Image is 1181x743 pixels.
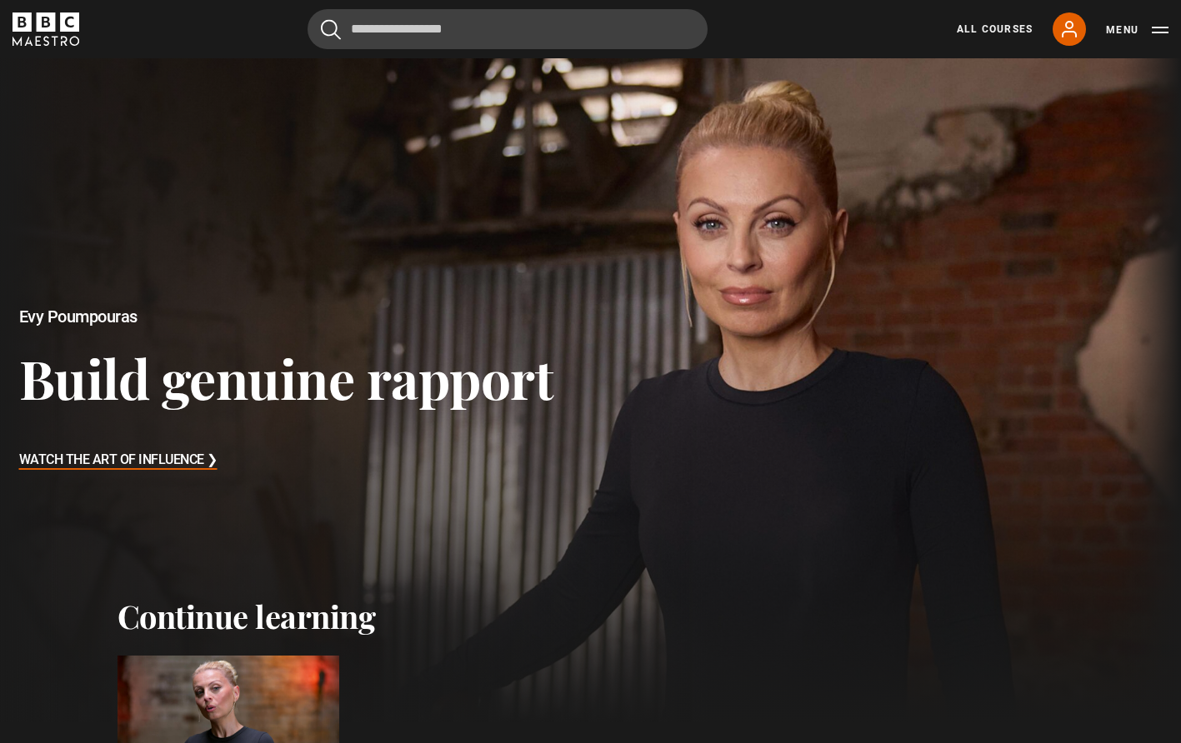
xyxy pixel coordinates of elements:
[957,22,1033,37] a: All Courses
[19,448,218,473] h3: Watch The Art of Influence ❯
[19,346,554,410] h3: Build genuine rapport
[13,12,79,46] svg: BBC Maestro
[321,19,341,40] button: Submit the search query
[1106,22,1168,38] button: Toggle navigation
[19,307,554,327] h2: Evy Poumpouras
[308,9,708,49] input: Search
[118,597,1064,636] h2: Continue learning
